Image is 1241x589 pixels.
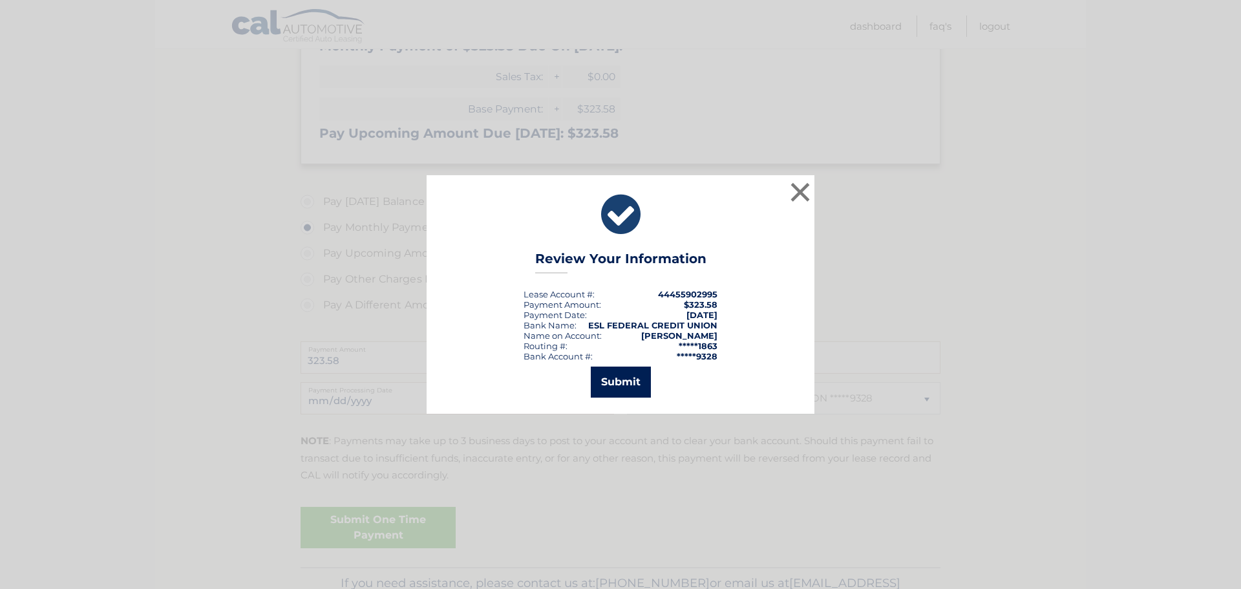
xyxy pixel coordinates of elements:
[524,299,601,310] div: Payment Amount:
[591,367,651,398] button: Submit
[658,289,717,299] strong: 44455902995
[524,341,567,351] div: Routing #:
[524,351,593,361] div: Bank Account #:
[524,330,602,341] div: Name on Account:
[588,320,717,330] strong: ESL FEDERAL CREDIT UNION
[684,299,717,310] span: $323.58
[641,330,717,341] strong: [PERSON_NAME]
[686,310,717,320] span: [DATE]
[524,289,595,299] div: Lease Account #:
[524,310,587,320] div: :
[524,320,577,330] div: Bank Name:
[535,251,706,273] h3: Review Your Information
[524,310,585,320] span: Payment Date
[787,179,813,205] button: ×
